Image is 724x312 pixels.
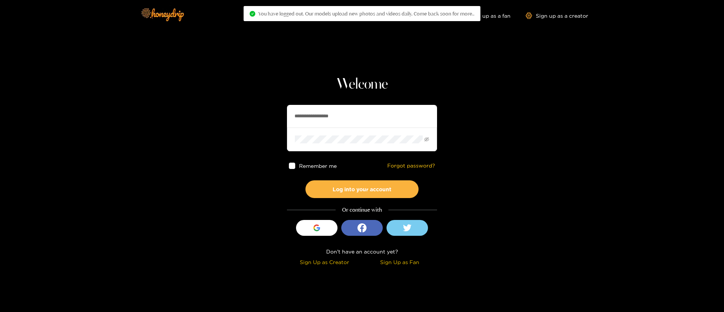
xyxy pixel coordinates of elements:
[526,12,588,19] a: Sign up as a creator
[459,12,511,19] a: Sign up as a fan
[287,75,437,94] h1: Welcome
[305,180,419,198] button: Log into your account
[364,258,435,266] div: Sign Up as Fan
[299,163,337,169] span: Remember me
[250,11,255,17] span: check-circle
[424,137,429,142] span: eye-invisible
[287,247,437,256] div: Don't have an account yet?
[287,206,437,214] div: Or continue with
[258,11,474,17] span: You have logged out. Our models upload new photos and videos daily. Come back soon for more..
[289,258,360,266] div: Sign Up as Creator
[387,163,435,169] a: Forgot password?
